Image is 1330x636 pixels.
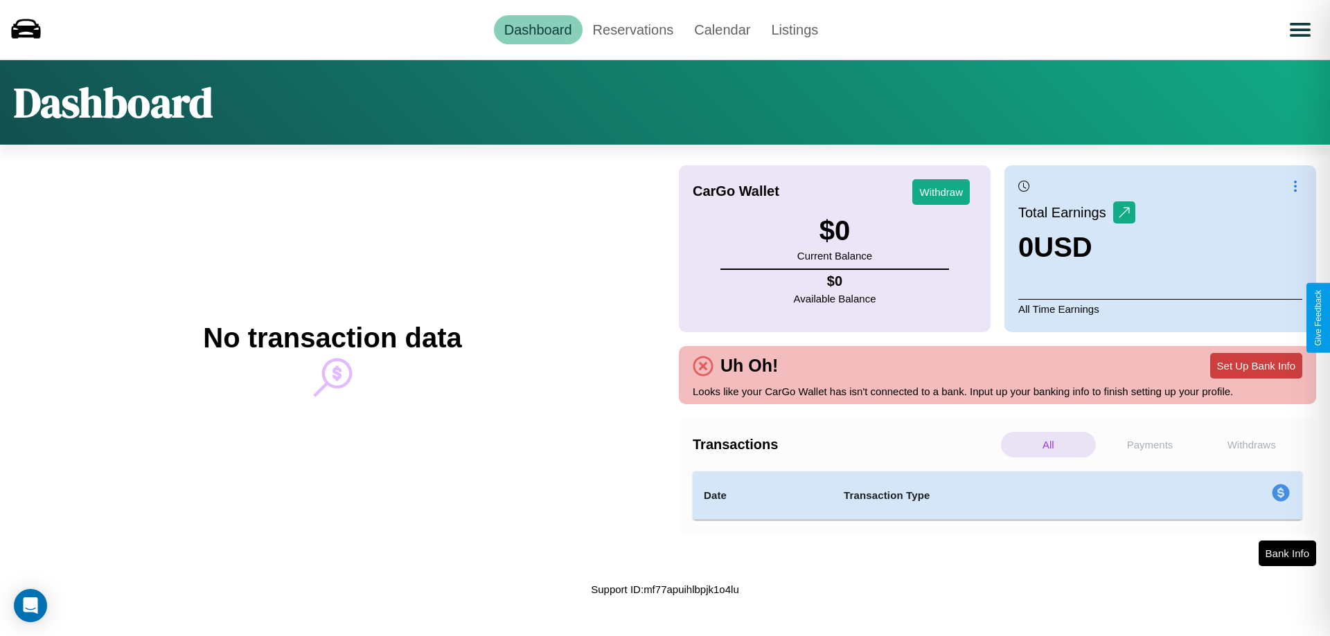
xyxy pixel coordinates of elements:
[693,437,997,453] h4: Transactions
[761,15,828,44] a: Listings
[794,273,876,289] h4: $ 0
[14,589,47,622] div: Open Intercom Messenger
[794,289,876,308] p: Available Balance
[797,215,872,246] h3: $ 0
[14,74,213,131] h1: Dashboard
[713,356,785,376] h4: Uh Oh!
[693,471,1302,520] table: simple table
[1313,290,1323,346] div: Give Feedback
[1018,200,1113,225] p: Total Earnings
[1210,353,1302,379] button: Set Up Bank Info
[844,487,1158,504] h4: Transaction Type
[1204,432,1299,457] p: Withdraws
[797,246,872,265] p: Current Balance
[1281,10,1320,49] button: Open menu
[1103,432,1198,457] p: Payments
[704,487,822,504] h4: Date
[203,322,461,354] h2: No transaction data
[494,15,583,44] a: Dashboard
[1001,432,1096,457] p: All
[684,15,761,44] a: Calendar
[1018,299,1302,318] p: All Time Earnings
[693,183,779,199] h4: CarGo Wallet
[912,179,970,205] button: Withdraw
[693,382,1302,401] p: Looks like your CarGo Wallet has isn't connected to a bank. Input up your banking info to finish ...
[591,580,738,599] p: Support ID: mf77apuihlbpjk1o4lu
[583,15,684,44] a: Reservations
[1018,232,1135,263] h3: 0 USD
[1259,540,1316,566] button: Bank Info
